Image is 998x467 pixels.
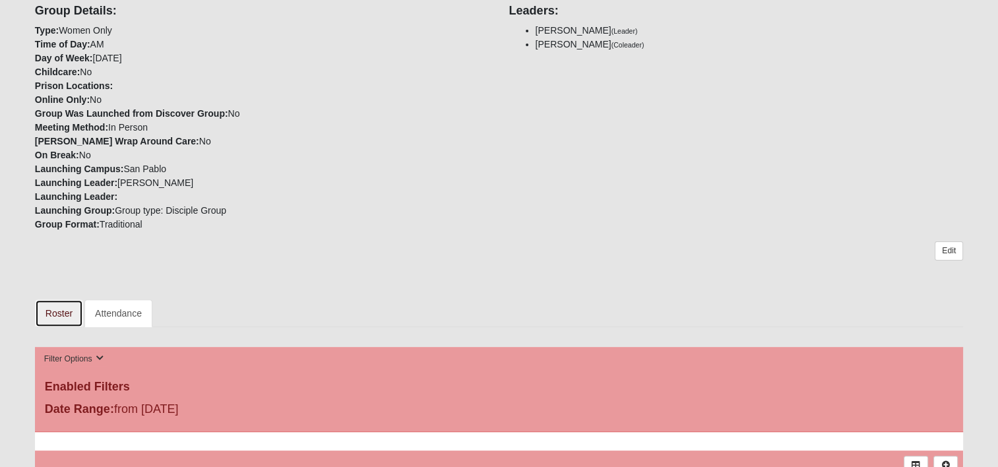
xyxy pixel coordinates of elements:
[35,219,100,230] strong: Group Format:
[35,205,115,216] strong: Launching Group:
[509,4,964,18] h4: Leaders:
[35,108,228,119] strong: Group Was Launched from Discover Group:
[35,39,90,49] strong: Time of Day:
[45,400,114,418] label: Date Range:
[35,4,489,18] h4: Group Details:
[536,38,964,51] li: [PERSON_NAME]
[35,80,113,91] strong: Prison Locations:
[35,191,117,202] strong: Launching Leader:
[35,164,124,174] strong: Launching Campus:
[35,136,199,146] strong: [PERSON_NAME] Wrap Around Care:
[611,27,638,35] small: (Leader)
[935,241,963,261] a: Edit
[35,177,117,188] strong: Launching Leader:
[35,94,90,105] strong: Online Only:
[35,122,108,133] strong: Meeting Method:
[35,299,83,327] a: Roster
[40,352,108,366] button: Filter Options
[536,24,964,38] li: [PERSON_NAME]
[35,67,80,77] strong: Childcare:
[611,41,644,49] small: (Coleader)
[35,53,93,63] strong: Day of Week:
[35,150,79,160] strong: On Break:
[84,299,152,327] a: Attendance
[35,400,344,421] div: from [DATE]
[45,380,953,394] h4: Enabled Filters
[35,25,59,36] strong: Type:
